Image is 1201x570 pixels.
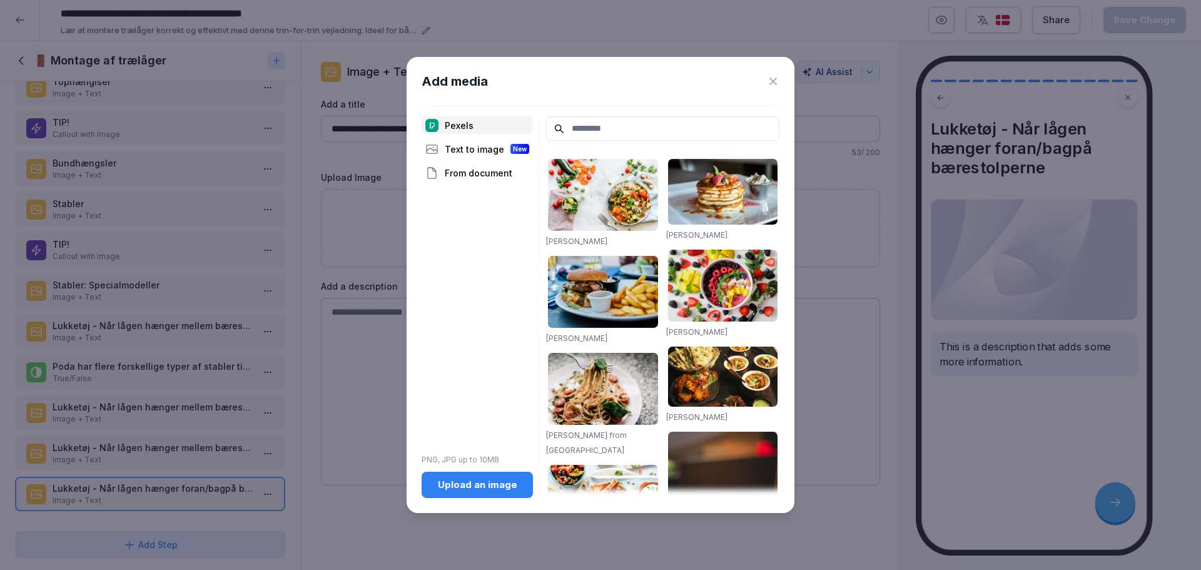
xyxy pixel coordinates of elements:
img: pexels-photo-70497.jpeg [548,256,658,328]
img: pexels-photo-958545.jpeg [668,347,778,407]
p: PNG, JPG up to 10MB [422,454,533,466]
h1: Add media [422,72,488,91]
div: Text to image [422,140,533,158]
div: From document [422,164,533,181]
img: pexels-photo-1640777.jpeg [548,159,658,231]
div: New [510,144,529,154]
div: Pexels [422,116,533,134]
img: pexels-photo-1279330.jpeg [548,353,658,425]
img: pexels-photo-376464.jpeg [668,159,778,225]
a: [PERSON_NAME] [666,412,727,422]
a: [PERSON_NAME] [546,237,607,246]
button: Upload an image [422,472,533,498]
div: Upload an image [432,478,523,492]
img: pexels.png [425,119,438,132]
a: [PERSON_NAME] [666,327,727,337]
a: [PERSON_NAME] [666,230,727,240]
img: pexels-photo-1099680.jpeg [668,250,778,322]
img: pexels-photo-1640772.jpeg [548,465,658,546]
a: [PERSON_NAME] [546,333,607,343]
a: [PERSON_NAME] from [GEOGRAPHIC_DATA] [546,430,627,455]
